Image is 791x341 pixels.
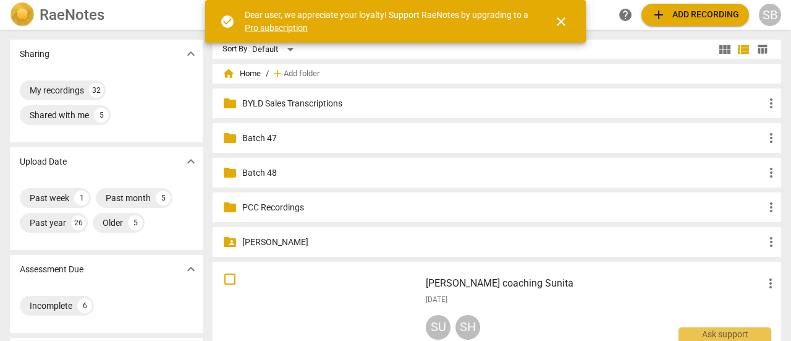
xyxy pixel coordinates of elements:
span: Home [222,67,261,80]
button: Upload [641,4,749,26]
span: folder [222,131,237,145]
button: Show more [182,152,200,171]
span: add [651,7,666,22]
p: Batch 48 [242,166,764,179]
a: Help [614,4,637,26]
span: expand_more [184,46,198,61]
span: home [222,67,235,80]
a: LogoRaeNotes [10,2,200,27]
span: more_vert [764,165,779,180]
div: 6 [77,298,92,313]
div: Ask support [679,327,771,341]
span: Add recording [651,7,739,22]
span: more_vert [764,131,779,145]
div: 5 [156,191,171,205]
span: add [271,67,284,80]
span: more_vert [764,200,779,215]
div: 5 [128,215,143,230]
span: close [554,14,569,29]
div: 26 [71,215,86,230]
h3: Shailja coaching Sunita [426,276,763,291]
div: 32 [89,83,104,98]
span: [DATE] [426,295,447,305]
button: Show more [182,260,200,278]
span: expand_more [184,154,198,169]
span: table_chart [756,43,768,55]
button: Table view [753,40,771,59]
div: Past week [30,192,69,204]
span: folder [222,200,237,215]
p: Sharing [20,48,49,61]
span: more_vert [764,235,779,249]
p: Preet Gera [242,236,764,249]
span: check_circle [220,14,235,29]
div: My recordings [30,84,84,97]
div: SU [426,315,450,340]
div: 5 [94,108,109,123]
p: BYLD Sales Transcriptions [242,97,764,110]
div: Past year [30,217,66,229]
span: more_vert [764,96,779,111]
button: Tile view [716,40,734,59]
div: Shared with me [30,109,89,121]
button: SB [759,4,781,26]
a: Pro subscription [245,23,308,33]
p: Batch 47 [242,132,764,145]
div: Older [103,217,123,229]
div: SH [455,315,480,340]
div: Sort By [222,45,247,54]
span: view_module [717,42,732,57]
span: folder [222,96,237,111]
span: folder_shared [222,235,237,249]
span: expand_more [184,262,198,277]
div: 1 [74,191,89,205]
p: Assessment Due [20,263,83,276]
div: Default [252,40,298,59]
div: Incomplete [30,300,72,312]
img: Logo [10,2,35,27]
div: Dear user, we appreciate your loyalty! Support RaeNotes by upgrading to a [245,9,531,34]
button: List view [734,40,753,59]
span: Add folder [284,69,319,79]
span: more_vert [763,276,778,291]
p: PCC Recordings [242,201,764,214]
span: view_list [736,42,751,57]
span: folder [222,165,237,180]
button: Show more [182,45,200,63]
p: Upload Date [20,155,67,168]
span: / [266,69,269,79]
button: Close [546,7,576,37]
span: help [618,7,633,22]
h2: RaeNotes [40,6,104,24]
div: Past month [106,192,151,204]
